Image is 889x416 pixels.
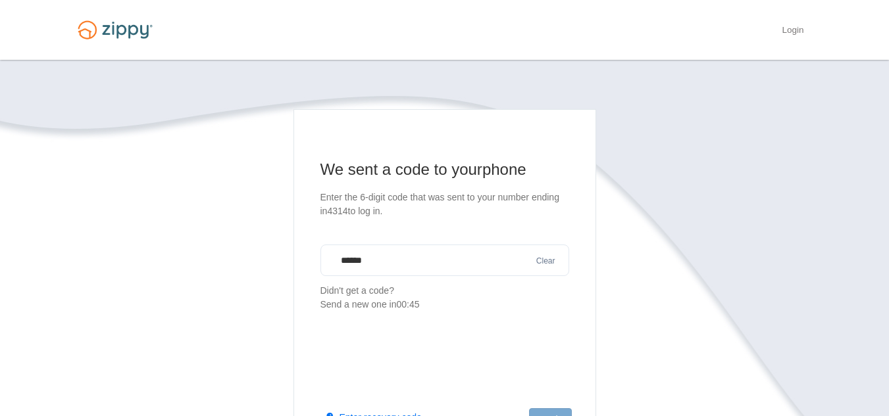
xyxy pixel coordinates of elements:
[532,255,559,267] button: Clear
[320,284,569,312] p: Didn't get a code?
[320,159,569,180] h1: We sent a code to your phone
[320,298,569,312] div: Send a new one in 00:45
[70,14,161,45] img: Logo
[782,25,803,38] a: Login
[320,191,569,218] p: Enter the 6-digit code that was sent to your number ending in 4314 to log in.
